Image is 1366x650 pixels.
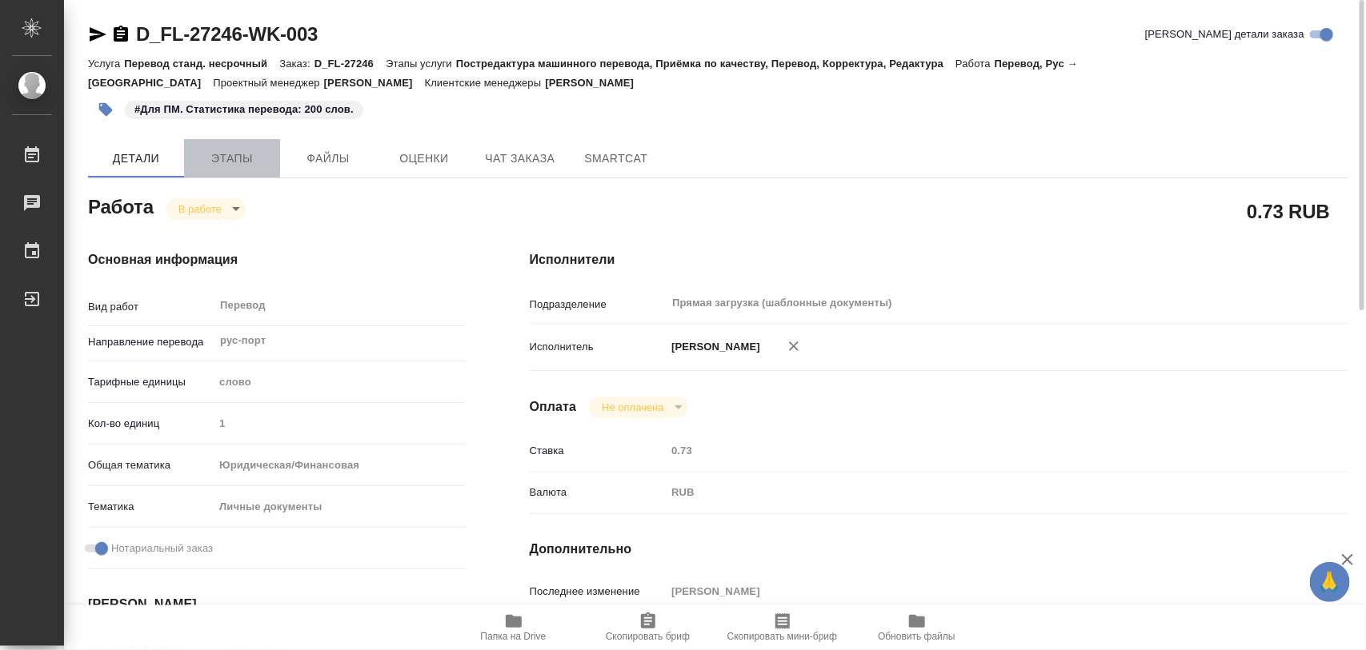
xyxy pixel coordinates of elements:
h2: 0.73 RUB [1247,197,1330,225]
h4: [PERSON_NAME] [88,595,466,614]
button: Скопировать мини-бриф [715,605,850,650]
button: Скопировать бриф [581,605,715,650]
p: Услуга [88,58,124,70]
span: Чат заказа [482,149,559,169]
p: Тематика [88,499,214,515]
a: D_FL-27246-WK-003 [136,23,318,45]
div: слово [214,369,465,396]
span: Обновить файлы [878,631,955,642]
button: В работе [174,202,226,216]
span: Оценки [386,149,463,169]
p: Направление перевода [88,334,214,350]
p: [PERSON_NAME] [324,77,425,89]
button: Удалить исполнителя [776,329,811,364]
span: Файлы [290,149,367,169]
button: Скопировать ссылку для ЯМессенджера [88,25,107,44]
p: #Для ПМ. Статистика перевода: 200 слов. [134,102,354,118]
p: Исполнитель [530,339,667,355]
div: Личные документы [214,493,465,520]
p: Тарифные единицы [88,374,214,390]
span: Скопировать бриф [606,631,690,642]
p: Проектный менеджер [213,77,323,89]
span: [PERSON_NAME] детали заказа [1145,26,1304,42]
h4: Дополнительно [530,540,1348,559]
button: Скопировать ссылку [111,25,130,44]
h4: Оплата [530,397,577,417]
p: Постредактура машинного перевода, Приёмка по качеству, Перевод, Корректура, Редактура [456,58,955,70]
input: Пустое поле [666,439,1280,462]
p: Вид работ [88,299,214,315]
button: Добавить тэг [88,92,123,127]
input: Пустое поле [666,580,1280,603]
div: Юридическая/Финансовая [214,452,465,479]
div: В работе [589,397,687,418]
p: Заказ: [279,58,314,70]
p: Ставка [530,443,667,459]
p: Общая тематика [88,457,214,473]
p: Последнее изменение [530,584,667,600]
div: В работе [166,198,246,220]
p: Перевод станд. несрочный [124,58,279,70]
p: Подразделение [530,297,667,313]
div: RUB [666,479,1280,506]
span: Нотариальный заказ [111,540,213,556]
p: Кол-во единиц [88,416,214,432]
p: Клиентские менеджеры [425,77,546,89]
button: Папка на Drive [447,605,581,650]
p: Валюта [530,485,667,500]
span: Скопировать мини-бриф [727,631,837,642]
p: Работа [955,58,995,70]
p: D_FL-27246 [314,58,386,70]
span: Детали [98,149,174,169]
h4: Основная информация [88,250,466,269]
span: Для ПМ. Статистика перевода: 200 слов. [123,102,365,115]
span: Этапы [194,149,270,169]
p: Этапы услуги [386,58,456,70]
button: Обновить файлы [850,605,984,650]
p: [PERSON_NAME] [666,339,760,355]
p: [PERSON_NAME] [545,77,646,89]
h2: Работа [88,191,154,220]
span: Папка на Drive [481,631,547,642]
span: SmartCat [578,149,655,169]
h4: Исполнители [530,250,1348,269]
button: 🙏 [1310,562,1350,602]
span: 🙏 [1316,565,1344,599]
input: Пустое поле [214,412,465,435]
button: Не оплачена [597,401,668,414]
